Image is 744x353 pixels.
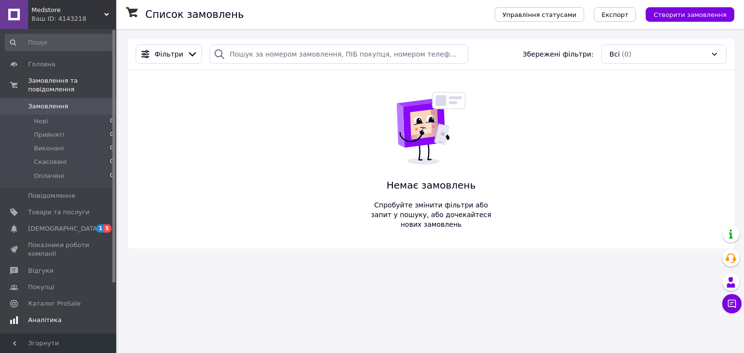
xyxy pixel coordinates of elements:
button: Експорт [594,7,636,22]
input: Пошук за номером замовлення, ПІБ покупця, номером телефону, Email, номером накладної [210,44,468,64]
span: Товари та послуги [28,208,90,217]
span: Відгуки [28,266,53,275]
span: 0 [110,144,113,153]
button: Чат з покупцем [722,294,742,313]
span: 0 [110,172,113,180]
h1: Список замовлень [145,9,244,20]
span: Оплачені [34,172,64,180]
span: [DEMOGRAPHIC_DATA] [28,224,100,233]
span: Прийняті [34,131,64,139]
span: Скасовані [34,158,67,166]
span: (0) [622,50,632,58]
button: Управління статусами [495,7,584,22]
span: 5 [104,224,111,233]
span: Управління статусами [502,11,576,18]
span: 0 [110,158,113,166]
a: Створити замовлення [636,10,734,18]
span: Замовлення [28,102,68,111]
span: Замовлення та повідомлення [28,76,116,94]
span: 0 [110,117,113,126]
input: Пошук [5,34,114,51]
span: Гаманець компанії [28,332,90,350]
span: Покупці [28,283,54,292]
div: Ваш ID: 4143218 [31,15,116,23]
span: Всі [609,49,620,59]
span: Експорт [602,11,629,18]
span: 0 [110,131,113,139]
span: Нові [34,117,48,126]
span: 1 [96,224,104,233]
span: Фільтри [155,49,183,59]
span: Спробуйте змінити фільтри або запит у пошуку, або дочекайтеся нових замовлень [367,200,495,229]
button: Створити замовлення [646,7,734,22]
span: Аналітика [28,316,62,324]
span: Medstore [31,6,104,15]
span: Повідомлення [28,191,75,200]
span: Збережені фільтри: [523,49,593,59]
span: Немає замовлень [367,178,495,192]
span: Створити замовлення [653,11,727,18]
span: Виконані [34,144,64,153]
span: Головна [28,60,55,69]
span: Каталог ProSale [28,299,80,308]
span: Показники роботи компанії [28,241,90,258]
